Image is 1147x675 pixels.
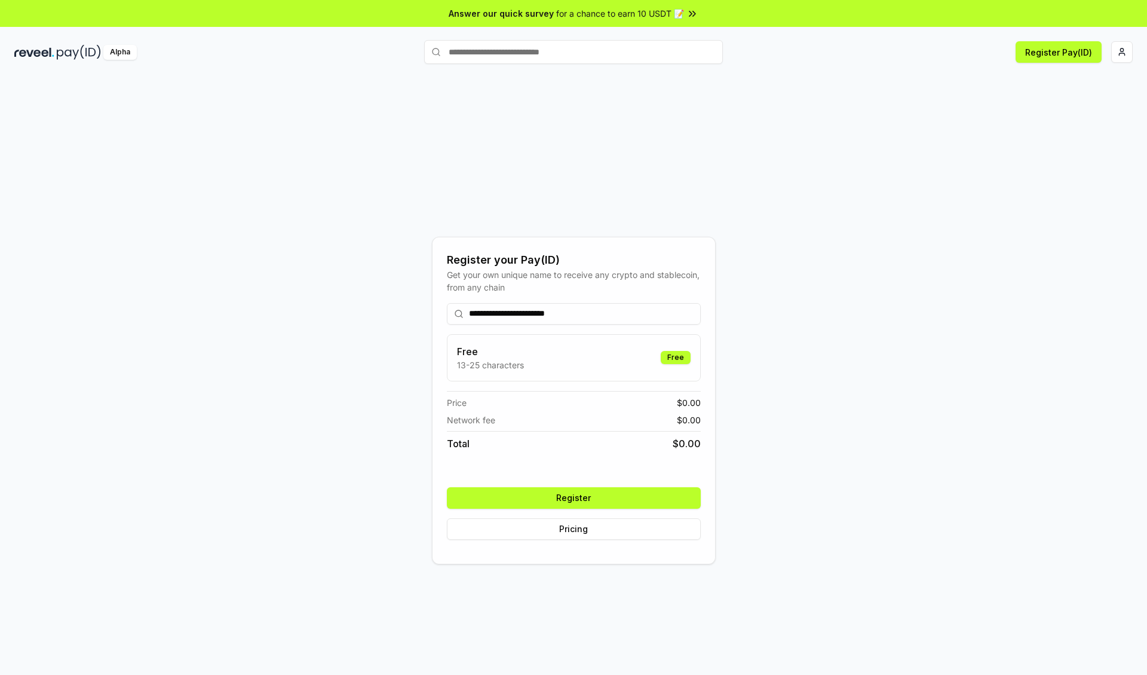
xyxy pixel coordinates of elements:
[447,436,470,451] span: Total
[661,351,691,364] div: Free
[457,359,524,371] p: 13-25 characters
[677,396,701,409] span: $ 0.00
[447,252,701,268] div: Register your Pay(ID)
[447,268,701,294] div: Get your own unique name to receive any crypto and stablecoin, from any chain
[447,518,701,540] button: Pricing
[673,436,701,451] span: $ 0.00
[447,414,495,426] span: Network fee
[677,414,701,426] span: $ 0.00
[447,487,701,509] button: Register
[447,396,467,409] span: Price
[14,45,54,60] img: reveel_dark
[1016,41,1102,63] button: Register Pay(ID)
[457,344,524,359] h3: Free
[57,45,101,60] img: pay_id
[103,45,137,60] div: Alpha
[556,7,684,20] span: for a chance to earn 10 USDT 📝
[449,7,554,20] span: Answer our quick survey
